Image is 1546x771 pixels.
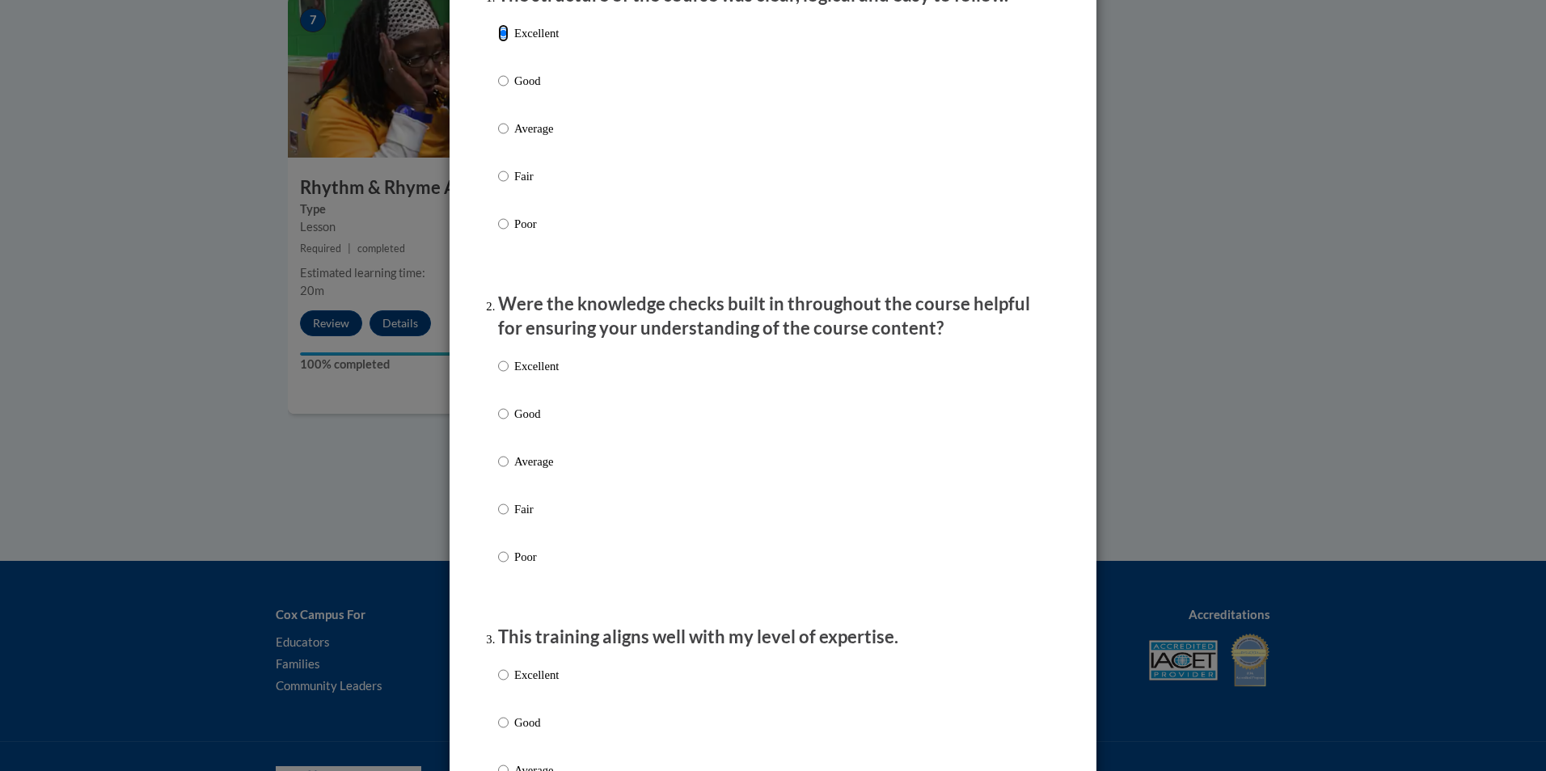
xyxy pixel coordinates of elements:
[514,500,559,518] p: Fair
[498,24,509,42] input: Excellent
[514,120,559,137] p: Average
[498,120,509,137] input: Average
[498,357,509,375] input: Excellent
[514,215,559,233] p: Poor
[498,215,509,233] input: Poor
[498,167,509,185] input: Fair
[514,405,559,423] p: Good
[498,405,509,423] input: Good
[498,500,509,518] input: Fair
[514,24,559,42] p: Excellent
[498,453,509,470] input: Average
[514,453,559,470] p: Average
[514,357,559,375] p: Excellent
[514,714,559,731] p: Good
[514,72,559,90] p: Good
[498,666,509,684] input: Excellent
[514,548,559,566] p: Poor
[498,625,1048,650] p: This training aligns well with my level of expertise.
[498,72,509,90] input: Good
[514,167,559,185] p: Fair
[498,292,1048,342] p: Were the knowledge checks built in throughout the course helpful for ensuring your understanding ...
[498,548,509,566] input: Poor
[498,714,509,731] input: Good
[514,666,559,684] p: Excellent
